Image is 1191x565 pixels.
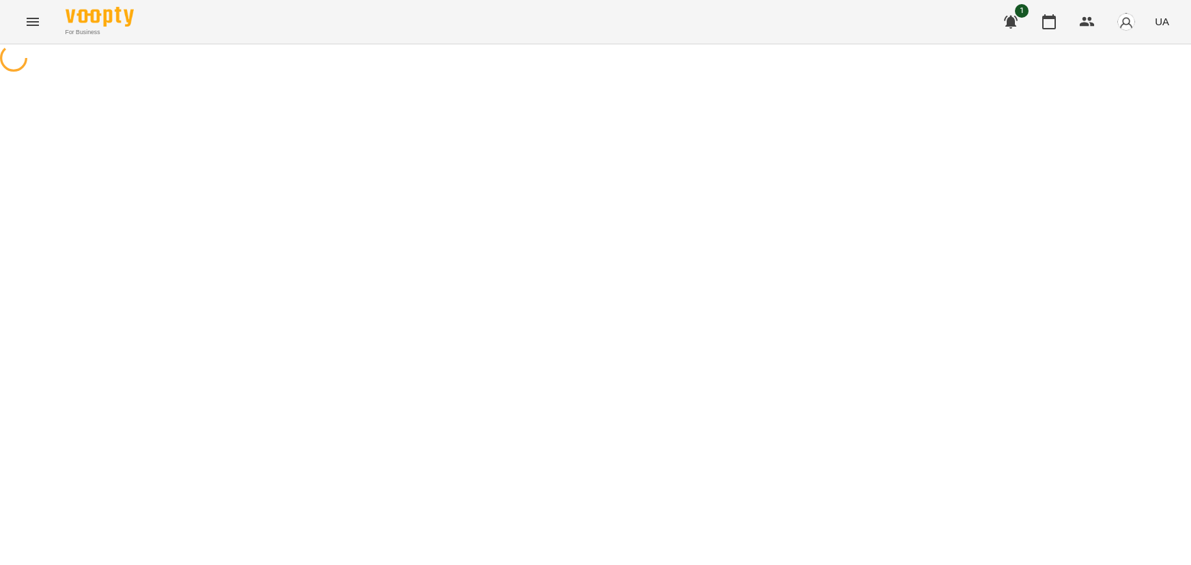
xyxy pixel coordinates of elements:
span: For Business [66,28,134,37]
button: UA [1149,9,1175,34]
span: UA [1155,14,1169,29]
span: 1 [1015,4,1029,18]
img: avatar_s.png [1117,12,1136,31]
button: Menu [16,5,49,38]
img: Voopty Logo [66,7,134,27]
